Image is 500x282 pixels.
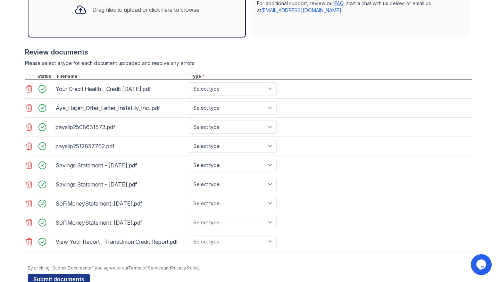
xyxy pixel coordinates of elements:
div: View Your Report _ TransUnion Credit Report.pdf [56,236,186,247]
div: Savings Statement - [DATE].pdf [56,160,186,171]
div: payslip2508631573.pdf [56,122,186,133]
div: Review documents [25,47,472,57]
div: Filename [56,74,189,79]
div: Aya_Hajjeh_Offer_Letter_InstaLily_Inc..pdf [56,102,186,114]
div: Your Credit Health _ Credit [DATE].pdf [56,83,186,94]
a: Terms of Service [128,265,164,271]
div: payslip2512857762.pdf [56,141,186,152]
div: Drag files to upload or click here to browse [92,6,199,14]
div: SoFiMoneyStatement_[DATE].pdf [56,198,186,209]
div: Type [189,74,472,79]
div: SoFiMoneyStatement_[DATE].pdf [56,217,186,228]
a: [EMAIL_ADDRESS][DOMAIN_NAME] [261,7,341,13]
a: Privacy Policy. [171,265,200,271]
a: FAQ [334,0,343,6]
div: Please select a type for each document uploaded and resolve any errors. [25,60,472,67]
div: Savings Statement - [DATE].pdf [56,179,186,190]
div: Status [36,74,56,79]
div: By clicking "Submit Documents," you agree to our and [28,265,472,271]
iframe: chat widget [471,254,493,275]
